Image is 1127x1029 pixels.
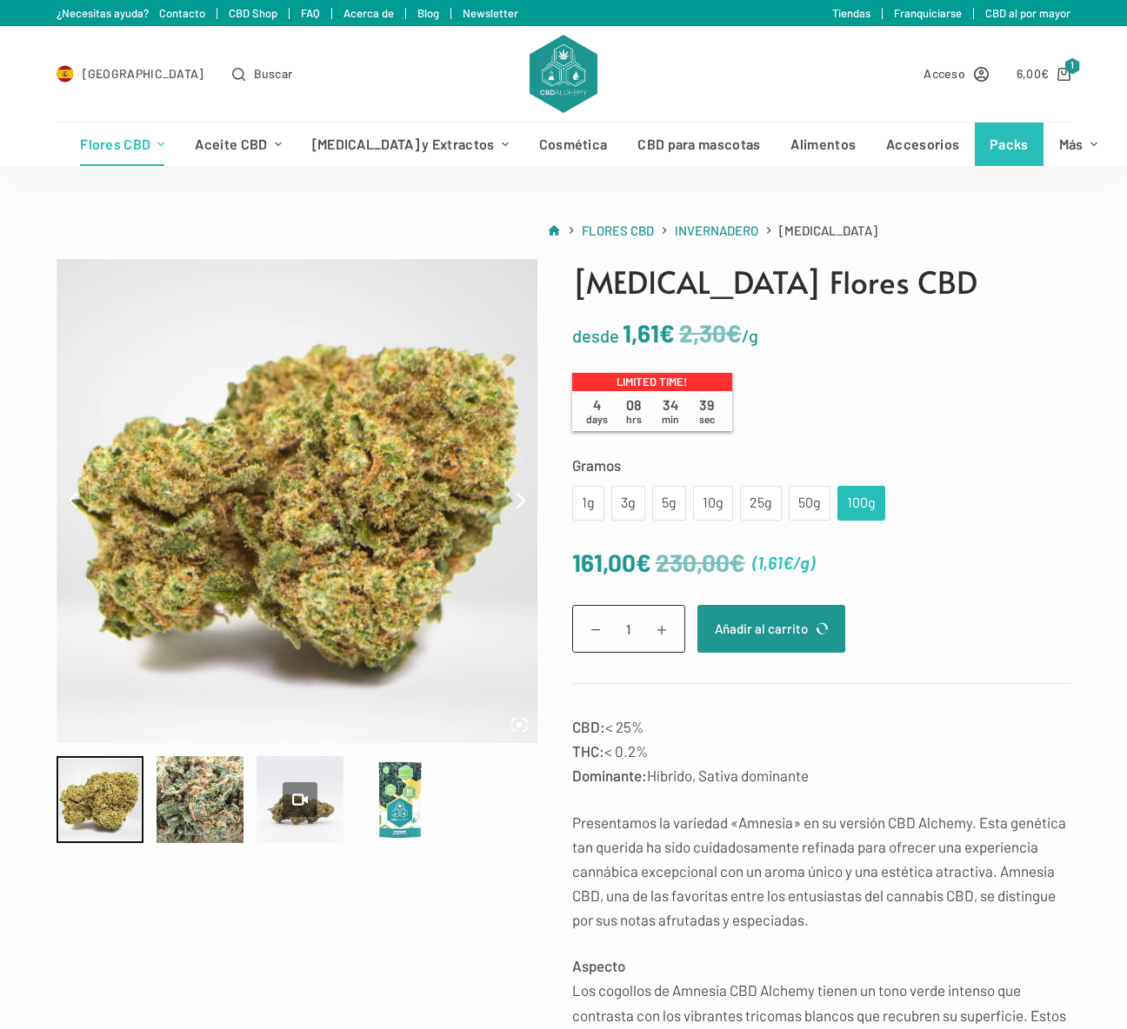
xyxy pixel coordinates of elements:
div: 50g [799,492,820,514]
a: Acerca de [343,6,394,20]
span: ( ) [752,548,815,577]
bdi: 1,61 [623,318,675,348]
bdi: 2,30 [679,318,742,348]
a: Accesorios [871,123,975,166]
a: Invernadero [675,220,758,242]
p: Limited time! [572,373,732,392]
a: FAQ [301,6,320,20]
div: 100g [848,492,875,514]
span: € [659,318,675,348]
span: /g [793,552,810,573]
span: Buscar [254,63,293,83]
button: Abrir formulario de búsqueda [232,63,293,83]
a: Select Country [57,63,204,83]
div: 10g [704,492,723,514]
bdi: 6,00 [1017,66,1050,81]
label: Gramos [572,453,1070,477]
a: Packs [975,123,1044,166]
span: Invernadero [675,222,758,238]
span: 34 [652,396,689,426]
a: CBD para mascotas [623,123,776,166]
span: days [586,413,608,425]
a: CBD al por mayor [985,6,1070,20]
p: Presentamos la variedad «Amnesia» en su versión CBD Alchemy. Esta genética tan querida ha sido cu... [572,810,1070,932]
a: [MEDICAL_DATA] y Extractos [297,123,523,166]
span: min [662,413,679,425]
h1: [MEDICAL_DATA] Flores CBD [572,259,1070,305]
span: 1 [1064,58,1080,75]
div: 3g [622,492,635,514]
span: hrs [626,413,642,425]
input: Cantidad de productos [572,605,685,653]
span: Acceso [924,63,965,83]
span: 08 [616,396,652,426]
p: < 25% < 0.2% Híbrido, Sativa dominante [572,714,1070,787]
a: Blog [417,6,439,20]
span: desde [572,325,619,346]
a: Más [1044,123,1112,166]
span: € [726,318,742,348]
button: Añadir al carrito [697,605,845,653]
img: ES Flag [57,65,74,83]
strong: THC: [572,742,604,760]
span: € [1041,66,1049,81]
a: Carro de compra [1017,63,1070,83]
a: Franquiciarse [894,6,962,20]
a: Alimentos [776,123,871,166]
div: 25g [750,492,771,514]
span: sec [699,413,715,425]
a: Flores CBD [65,123,180,166]
div: 1g [583,492,594,514]
span: /g [742,325,758,346]
span: [GEOGRAPHIC_DATA] [83,63,204,83]
a: Acceso [924,63,989,83]
bdi: 161,00 [572,548,651,577]
bdi: 1,61 [757,552,793,573]
nav: Menú de cabecera [65,123,1062,166]
span: 39 [689,396,725,426]
a: CBD Shop [229,6,277,20]
span: € [783,552,793,573]
img: flowers-greenhouse-amnesia-product-v6 [57,259,541,743]
span: Flores CBD [582,222,654,238]
a: Newsletter [463,6,518,20]
span: 4 [579,396,616,426]
a: Cosmética [523,123,623,166]
span: € [730,548,745,577]
a: ¿Necesitas ayuda? Contacto [57,6,205,20]
img: CBD Alchemy [530,35,597,113]
strong: CBD: [572,718,605,735]
div: 5g [663,492,676,514]
a: Flores CBD [582,220,654,242]
span: [MEDICAL_DATA] [779,220,877,242]
a: Aceite CBD [180,123,297,166]
strong: Dominante: [572,767,647,784]
bdi: 230,00 [656,548,745,577]
span: € [636,548,651,577]
strong: Aspecto [572,957,625,974]
a: Tiendas [832,6,870,20]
